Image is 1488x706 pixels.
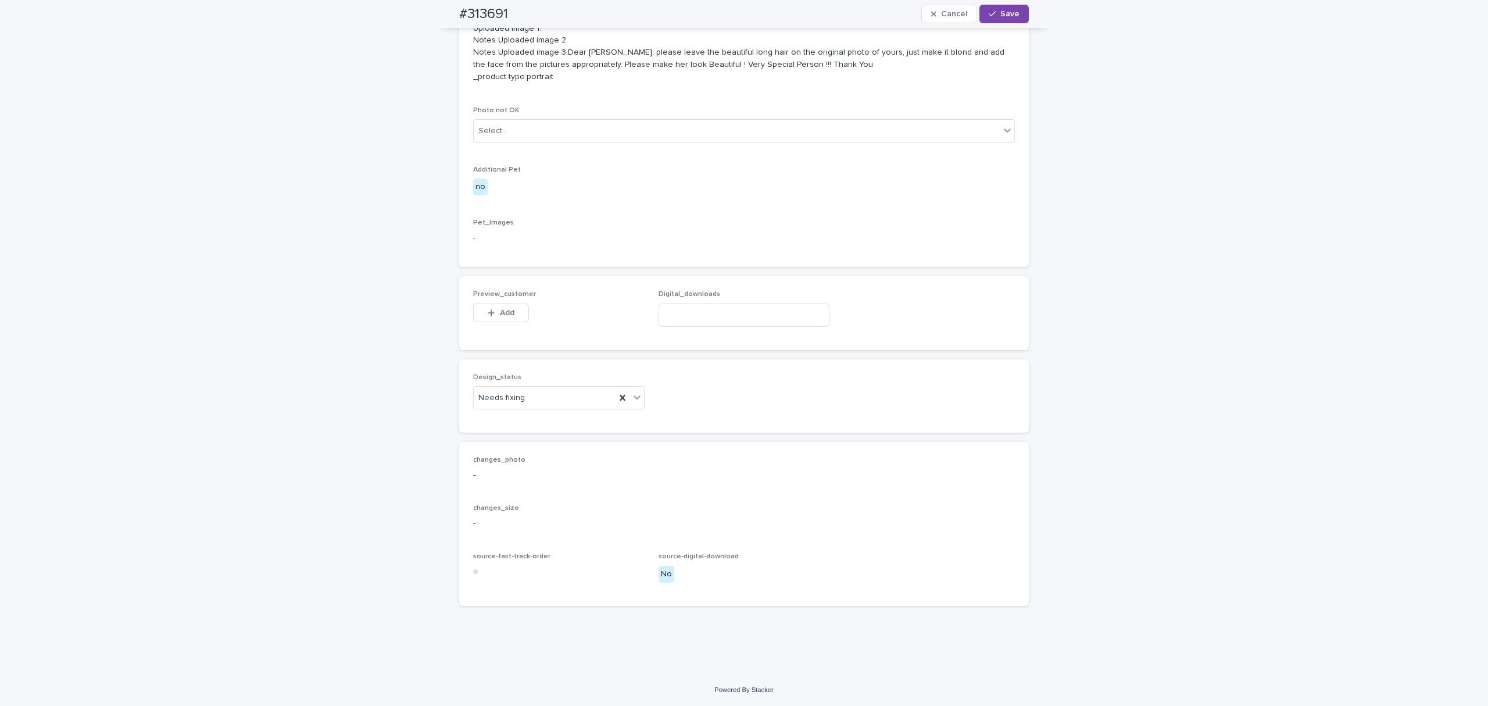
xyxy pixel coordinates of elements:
span: Preview_customer [473,291,536,298]
h2: #313691 [459,6,508,23]
span: Cancel [941,10,967,18]
span: source-fast-track-order [473,553,550,560]
span: Photo not OK [473,107,519,114]
p: - [473,232,1015,244]
p: - [473,518,1015,530]
div: Select... [478,125,507,137]
button: Save [979,5,1029,23]
button: Cancel [921,5,977,23]
span: source-digital-download [659,553,739,560]
p: - [473,469,1015,482]
span: Digital_downloads [659,291,720,298]
span: Save [1000,10,1020,18]
span: Pet_Images [473,219,514,226]
span: Design_status [473,374,521,381]
div: no [473,179,488,195]
span: Additional Pet [473,166,521,173]
span: Add [500,309,514,317]
a: Powered By Stacker [714,686,773,693]
span: Needs fixing [478,392,525,404]
span: changes_photo [473,457,525,463]
span: changes_size [473,505,519,512]
div: No [659,566,674,583]
button: Add [473,304,529,322]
